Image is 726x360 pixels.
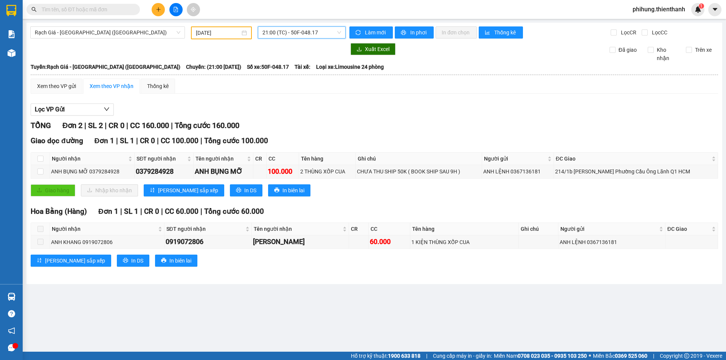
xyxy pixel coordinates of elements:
button: uploadGiao hàng [31,184,75,196]
span: | [126,121,128,130]
button: printerIn DS [230,184,262,196]
span: Lọc CR [618,28,638,37]
span: SĐT người nhận [137,155,185,163]
div: 1 KIỆN THÙNG XỐP CUA [411,238,517,246]
button: Lọc VP Gửi [31,104,114,116]
div: CHƯA THU SHIP 50K ( BOOK SHIP SAU 9H ) [357,167,481,176]
span: sort-ascending [150,187,155,193]
span: | [161,207,163,216]
span: Loại xe: Limousine 24 phòng [316,63,384,71]
button: printerIn biên lai [268,184,310,196]
span: Tên người nhận [195,155,246,163]
span: Thống kê [494,28,517,37]
span: Trên xe [692,46,715,54]
span: TỔNG [31,121,51,130]
span: Chuyến: (21:00 [DATE]) [186,63,241,71]
span: 21:00 (TC) - 50F-048.17 [262,27,341,38]
span: Rạch Giá - Sài Gòn (Hàng Hoá) [35,27,180,38]
span: | [140,207,142,216]
span: notification [8,327,15,334]
button: printerIn biên lai [155,255,197,267]
div: 2 THÙNG XỐP CUA [300,167,354,176]
div: 0379284928 [136,166,192,177]
span: Người gửi [484,155,546,163]
span: 1 [700,3,703,9]
span: [PERSON_NAME] sắp xếp [158,186,218,195]
div: 214/1b [PERSON_NAME] Phường Cầu Ông Lãnh Q1 HCM [555,167,717,176]
span: Đã giao [616,46,640,54]
span: | [200,207,202,216]
span: In DS [244,186,256,195]
b: Tuyến: Rạch Giá - [GEOGRAPHIC_DATA] ([GEOGRAPHIC_DATA]) [31,64,180,70]
input: 14/10/2025 [196,29,240,37]
span: | [105,121,107,130]
span: Giao dọc đường [31,136,83,145]
button: aim [187,3,200,16]
span: Tổng cước 160.000 [175,121,239,130]
span: Lọc VP Gửi [35,105,65,114]
span: bar-chart [485,30,491,36]
span: In biên lai [169,256,191,265]
span: Xuất Excel [365,45,389,53]
span: Miền Bắc [593,352,647,360]
th: CR [253,153,267,165]
span: Kho nhận [654,46,680,62]
th: CR [349,223,369,235]
span: printer [161,258,166,264]
span: Tổng cước 60.000 [204,207,264,216]
span: Hỗ trợ kỹ thuật: [351,352,420,360]
div: Xem theo VP gửi [37,82,76,90]
span: | [426,352,427,360]
th: CC [369,223,410,235]
span: Người nhận [52,155,127,163]
td: 0379284928 [135,165,193,178]
div: 100.000 [268,166,298,177]
span: printer [401,30,407,36]
div: ANH LỆNH 0367136181 [483,167,552,176]
span: Số xe: 50F-048.17 [247,63,289,71]
span: down [104,106,110,112]
img: icon-new-feature [695,6,701,13]
span: sync [355,30,362,36]
img: solution-icon [8,30,16,38]
img: warehouse-icon [8,49,16,57]
span: SL 1 [120,136,134,145]
input: Tìm tên, số ĐT hoặc mã đơn [42,5,131,14]
button: syncLàm mới [349,26,393,39]
span: | [116,136,118,145]
span: search [31,7,37,12]
span: Đơn 1 [98,207,118,216]
span: message [8,344,15,351]
div: [PERSON_NAME] [253,236,347,247]
span: SĐT người nhận [166,225,244,233]
span: | [120,207,122,216]
span: ⚪️ [589,354,591,357]
th: Ghi chú [519,223,558,235]
span: CC 60.000 [165,207,199,216]
span: CC 100.000 [161,136,199,145]
span: | [136,136,138,145]
span: caret-down [712,6,718,13]
span: Người nhận [52,225,157,233]
div: ANH LỆNH 0367136181 [560,238,664,246]
button: bar-chartThống kê [479,26,523,39]
button: printerIn phơi [395,26,434,39]
span: ĐC Giao [667,225,710,233]
span: In biên lai [282,186,304,195]
span: | [84,121,86,130]
span: file-add [173,7,178,12]
th: CC [267,153,299,165]
button: plus [152,3,165,16]
span: Cung cấp máy in - giấy in: [433,352,492,360]
sup: 1 [699,3,704,9]
span: | [157,136,159,145]
td: ANH BỤNG MỠ [194,165,254,178]
button: caret-down [708,3,721,16]
span: Lọc CC [649,28,669,37]
span: Miền Nam [494,352,587,360]
td: 0919072806 [164,235,252,249]
span: | [200,136,202,145]
span: printer [236,187,241,193]
span: SL 1 [124,207,138,216]
span: ĐC Giao [556,155,710,163]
